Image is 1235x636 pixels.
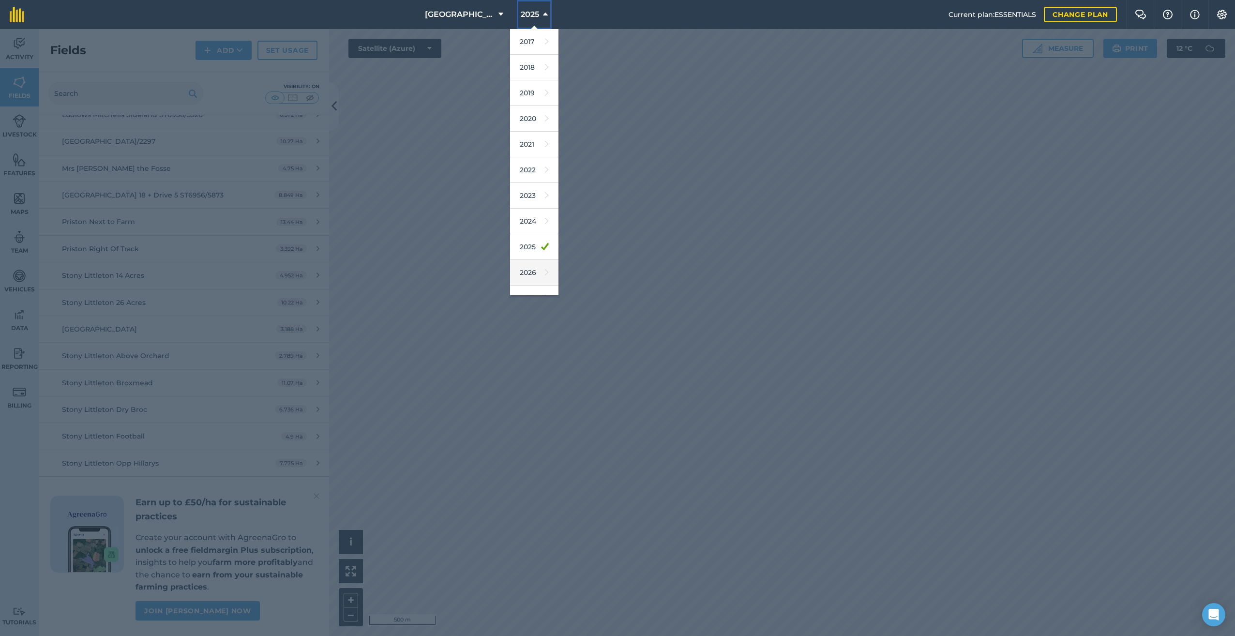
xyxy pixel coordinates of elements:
[510,157,558,183] a: 2022
[1162,10,1174,19] img: A question mark icon
[10,7,24,22] img: fieldmargin Logo
[521,9,539,20] span: 2025
[1044,7,1117,22] a: Change plan
[510,234,558,260] a: 2025
[510,29,558,55] a: 2017
[510,55,558,80] a: 2018
[425,9,495,20] span: [GEOGRAPHIC_DATA]
[510,132,558,157] a: 2021
[1135,10,1146,19] img: Two speech bubbles overlapping with the left bubble in the forefront
[1190,9,1200,20] img: svg+xml;base64,PHN2ZyB4bWxucz0iaHR0cDovL3d3dy53My5vcmcvMjAwMC9zdmciIHdpZHRoPSIxNyIgaGVpZ2h0PSIxNy...
[510,209,558,234] a: 2024
[949,9,1036,20] span: Current plan : ESSENTIALS
[510,106,558,132] a: 2020
[1202,603,1225,626] div: Open Intercom Messenger
[510,260,558,286] a: 2026
[510,183,558,209] a: 2023
[1216,10,1228,19] img: A cog icon
[510,80,558,106] a: 2019
[510,286,558,311] a: 2027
